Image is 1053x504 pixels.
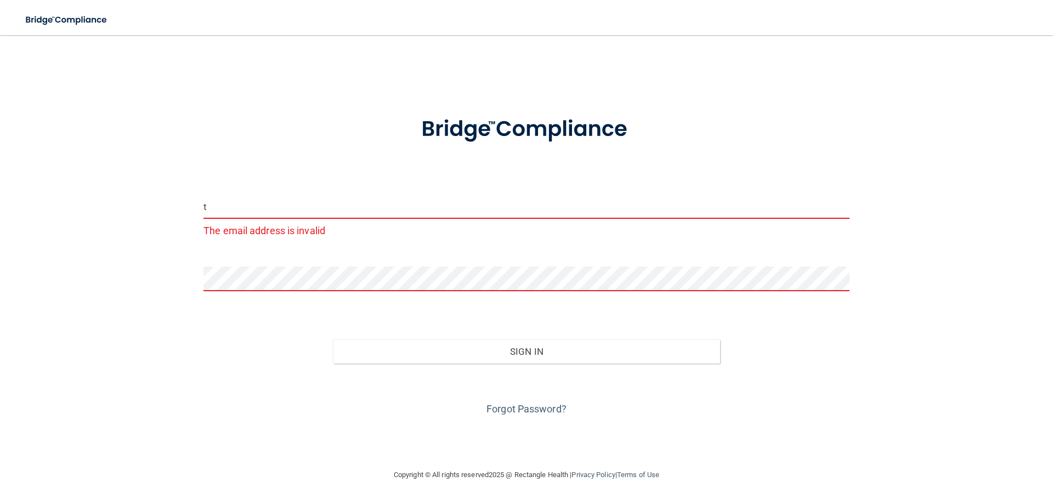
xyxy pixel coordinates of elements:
img: bridge_compliance_login_screen.278c3ca4.svg [399,101,654,158]
a: Forgot Password? [486,403,567,415]
input: Email [203,194,850,219]
a: Terms of Use [617,471,659,479]
a: Privacy Policy [571,471,615,479]
p: The email address is invalid [203,222,850,240]
img: bridge_compliance_login_screen.278c3ca4.svg [16,9,117,31]
button: Sign In [333,339,721,364]
div: Copyright © All rights reserved 2025 @ Rectangle Health | | [326,457,727,492]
